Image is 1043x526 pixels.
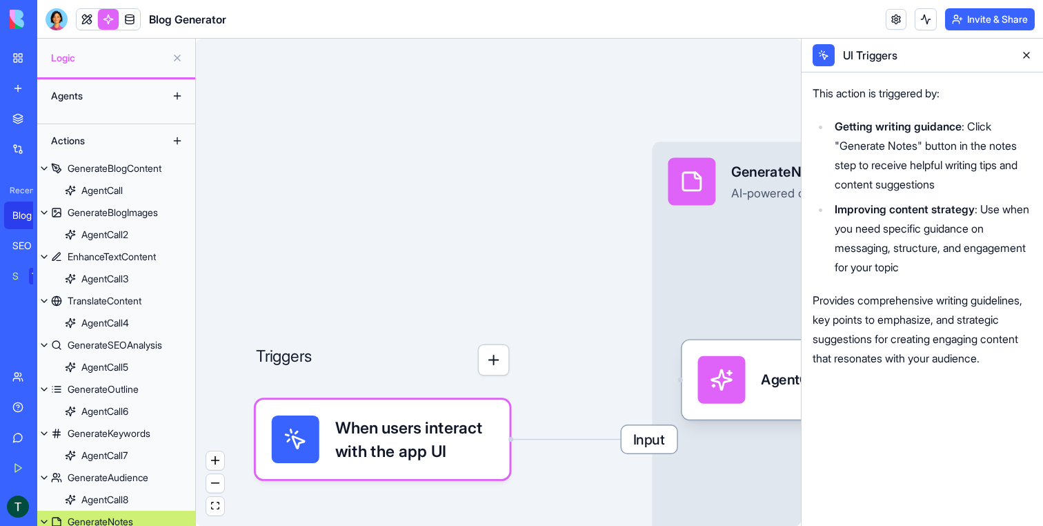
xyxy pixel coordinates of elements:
[4,202,59,229] a: Blog Generator
[831,117,1032,194] li: : Click "Generate Notes" button in the notes step to receive helpful writing tips and content sug...
[12,208,51,222] div: Blog Generator
[256,400,510,479] div: When users interact with the app UI
[335,416,494,463] span: When users interact with the app UI
[256,281,510,479] div: Triggers
[81,316,129,330] div: AgentCall4
[81,360,128,374] div: AgentCall5
[4,262,59,290] a: Social Media Content GeneratorTRY
[51,51,166,65] span: Logic
[4,185,33,196] span: Recent
[44,85,155,107] div: Agents
[37,489,195,511] a: AgentCall8
[37,378,195,400] a: GenerateOutline
[813,291,1032,368] p: Provides comprehensive writing guidelines, key points to emphasize, and strategic suggestions for...
[37,356,195,378] a: AgentCall5
[44,130,155,152] div: Actions
[682,340,936,420] div: AgentCall
[37,224,195,246] a: AgentCall2
[256,344,312,376] p: Triggers
[7,496,29,518] img: ACg8ocKr-FuyXX6OhFMe-xkgB64w6KLXe8eXLlH0TyzbprXPLifrSQ=s96-c
[68,382,139,396] div: GenerateOutline
[12,239,51,253] div: SEO Authority Builder
[840,47,1010,64] div: UI Triggers
[37,290,195,312] a: TranslateContent
[81,272,128,286] div: AgentCall3
[622,425,677,453] span: Input
[37,312,195,334] a: AgentCall4
[37,334,195,356] a: GenerateSEOAnalysis
[68,427,150,440] div: GenerateKeywords
[149,11,226,28] span: Blog Generator
[29,268,51,284] div: TRY
[10,10,95,29] img: logo
[37,445,195,467] a: AgentCall7
[81,449,128,462] div: AgentCall7
[68,294,141,308] div: TranslateContent
[813,84,1032,103] p: This action is triggered by:
[37,422,195,445] a: GenerateKeywords
[37,157,195,179] a: GenerateBlogContent
[37,467,195,489] a: GenerateAudience
[945,8,1035,30] button: Invite & Share
[37,202,195,224] a: GenerateBlogImages
[68,338,162,352] div: GenerateSEOAnalysis
[68,162,161,175] div: GenerateBlogContent
[68,206,158,220] div: GenerateBlogImages
[37,179,195,202] a: AgentCall
[761,370,824,390] div: AgentCall
[835,202,975,216] strong: Improving content strategy
[37,268,195,290] a: AgentCall3
[206,451,224,470] button: zoom in
[68,250,156,264] div: EnhanceTextContent
[206,474,224,493] button: zoom out
[68,471,148,485] div: GenerateAudience
[81,493,128,507] div: AgentCall8
[4,232,59,260] a: SEO Authority Builder
[37,246,195,268] a: EnhanceTextContent
[81,405,128,418] div: AgentCall6
[81,228,128,242] div: AgentCall2
[37,400,195,422] a: AgentCall6
[12,269,19,283] div: Social Media Content Generator
[835,119,962,133] strong: Getting writing guidance
[831,199,1032,277] li: : Use when you need specific guidance on messaging, structure, and engagement for your topic
[81,184,123,197] div: AgentCall
[206,497,224,516] button: fit view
